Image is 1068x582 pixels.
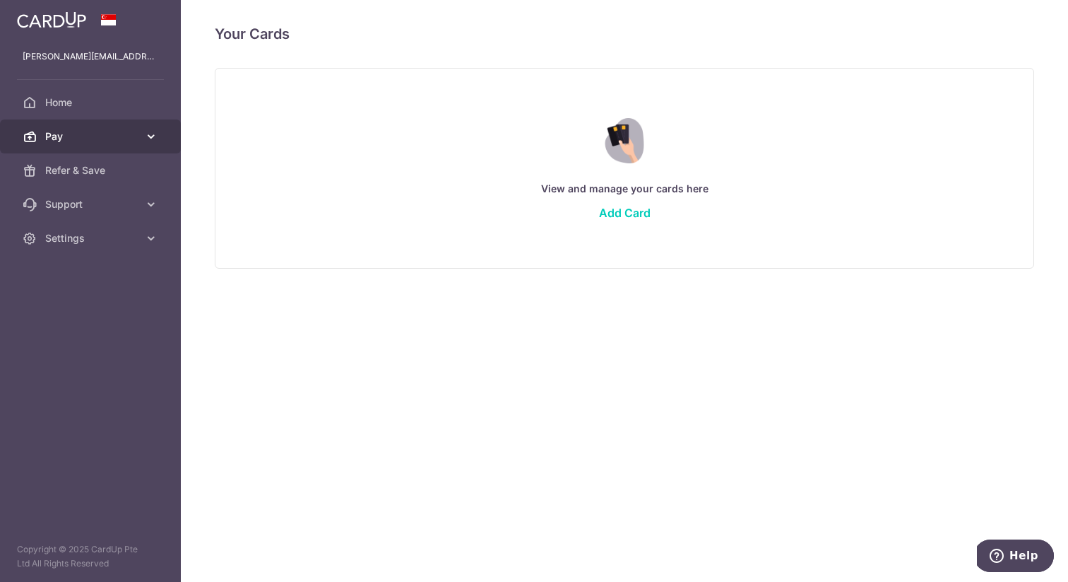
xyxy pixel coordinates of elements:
[45,95,138,110] span: Home
[977,540,1054,575] iframe: Opens a widget where you can find more information
[32,10,61,23] span: Help
[17,11,86,28] img: CardUp
[594,118,654,163] img: Credit Card
[45,129,138,144] span: Pay
[23,50,158,64] p: [PERSON_NAME][EMAIL_ADDRESS][DOMAIN_NAME]
[45,163,138,177] span: Refer & Save
[215,23,290,45] h4: Your Cards
[45,231,138,245] span: Settings
[45,197,138,211] span: Support
[244,180,1005,197] p: View and manage your cards here
[599,206,651,220] a: Add Card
